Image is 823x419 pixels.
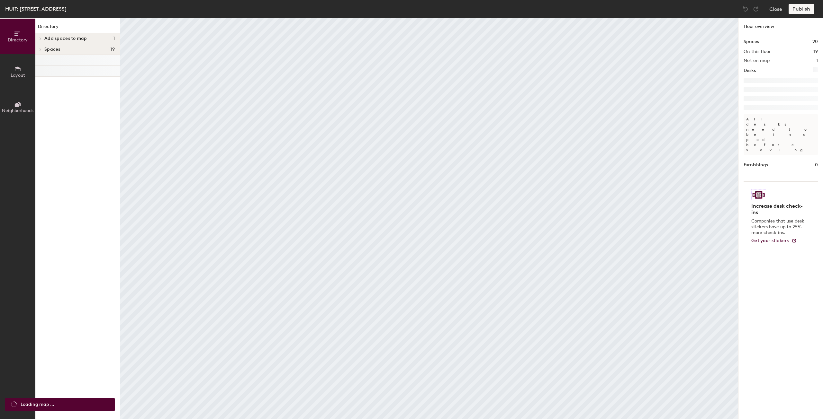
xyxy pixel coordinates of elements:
[120,18,738,419] canvas: Map
[815,161,818,169] h1: 0
[744,38,759,45] h1: Spaces
[8,37,28,43] span: Directory
[2,108,33,113] span: Neighborhoods
[113,36,115,41] span: 1
[738,18,823,33] h1: Floor overview
[5,5,67,13] div: HUIT: [STREET_ADDRESS]
[751,238,797,244] a: Get your stickers
[813,49,818,54] h2: 19
[35,23,120,33] h1: Directory
[44,36,87,41] span: Add spaces to map
[744,161,768,169] h1: Furnishings
[751,238,789,243] span: Get your stickers
[21,401,54,408] span: Loading map ...
[753,6,759,12] img: Redo
[812,38,818,45] h1: 20
[744,49,771,54] h2: On this floor
[751,189,766,200] img: Sticker logo
[744,67,756,74] h1: Desks
[110,47,115,52] span: 19
[751,218,806,236] p: Companies that use desk stickers have up to 25% more check-ins.
[744,58,770,63] h2: Not on map
[44,47,60,52] span: Spaces
[751,203,806,216] h4: Increase desk check-ins
[11,73,25,78] span: Layout
[744,114,818,155] p: All desks need to be in a pod before saving
[742,6,749,12] img: Undo
[816,58,818,63] h2: 1
[769,4,782,14] button: Close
